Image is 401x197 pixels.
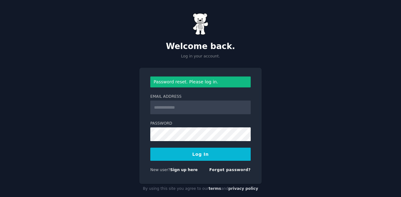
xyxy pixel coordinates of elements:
label: Password [150,121,251,126]
a: Forgot password? [209,168,251,172]
img: Gummy Bear [193,13,208,35]
a: terms [209,186,221,191]
a: privacy policy [228,186,258,191]
h2: Welcome back. [139,42,262,52]
div: Password reset. Please log in. [150,76,251,87]
label: Email Address [150,94,251,100]
button: Log In [150,148,251,161]
span: New user? [150,168,170,172]
div: By using this site you agree to our and [139,184,262,194]
a: Sign up here [170,168,198,172]
p: Log in your account. [139,54,262,59]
